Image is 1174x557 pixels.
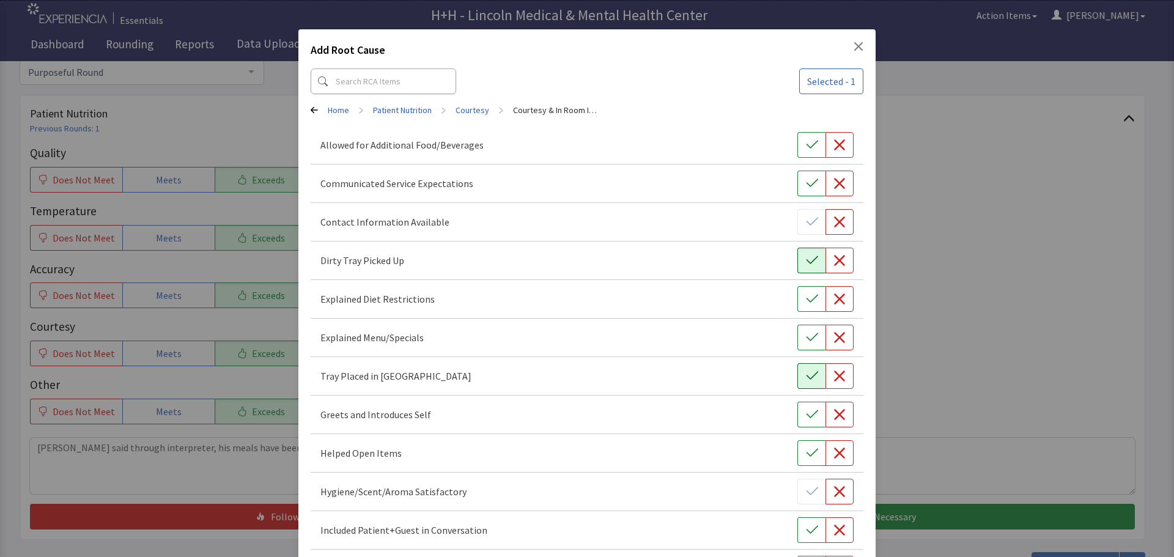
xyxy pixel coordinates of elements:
[328,104,349,116] a: Home
[441,98,446,122] span: >
[320,253,404,268] p: Dirty Tray Picked Up
[320,292,435,306] p: Explained Diet Restrictions
[320,446,402,460] p: Helped Open Items
[499,98,503,122] span: >
[320,138,484,152] p: Allowed for Additional Food/Beverages
[373,104,432,116] a: Patient Nutrition
[320,215,449,229] p: Contact Information Available
[807,74,855,89] span: Selected - 1
[311,68,456,94] input: Search RCA Items
[320,330,424,345] p: Explained Menu/Specials
[320,523,487,537] p: Included Patient+Guest in Conversation
[311,42,385,64] h2: Add Root Cause
[320,176,473,191] p: Communicated Service Expectations
[320,407,431,422] p: Greets and Introduces Self
[320,369,471,383] p: Tray Placed in [GEOGRAPHIC_DATA]
[456,104,489,116] a: Courtesy
[320,484,467,499] p: Hygiene/Scent/Aroma Satisfactory
[359,98,363,122] span: >
[854,42,863,51] button: Close
[513,104,597,116] a: Courtesy & In Room Interaction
